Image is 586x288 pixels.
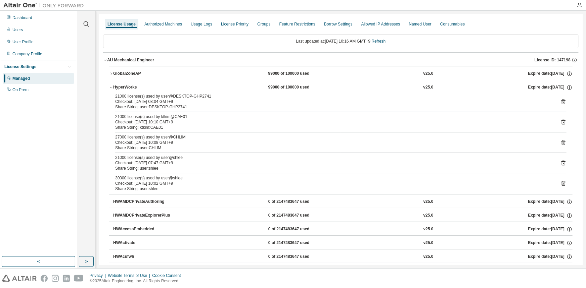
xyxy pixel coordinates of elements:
[152,273,185,278] div: Cookie Consent
[528,199,573,205] div: Expire date: [DATE]
[115,134,550,140] div: 27000 license(s) used by user@CHLIM
[279,21,315,27] div: Feature Restrictions
[191,21,212,27] div: Usage Logs
[74,275,84,282] img: youtube.svg
[535,57,571,63] span: License ID: 147198
[41,275,48,282] img: facebook.svg
[268,254,329,260] div: 0 of 2147483647 used
[108,273,152,278] div: Website Terms of Use
[221,21,249,27] div: License Priority
[107,21,136,27] div: License Usage
[113,249,573,264] button: HWAcufwh0 of 2147483647 usedv25.0Expire date:[DATE]
[115,145,550,151] div: Share String: user:CHLIM
[113,84,174,91] div: HyperWorks
[423,240,434,246] div: v25.0
[113,222,573,237] button: HWAccessEmbedded0 of 2147483647 usedv25.0Expire date:[DATE]
[12,51,42,57] div: Company Profile
[268,213,329,219] div: 0 of 2147483647 used
[528,213,573,219] div: Expire date: [DATE]
[115,94,550,99] div: 21000 license(s) used by user@DESKTOP-GHP2741
[113,213,174,219] div: HWAMDCPrivateExplorerPlus
[115,155,550,160] div: 21000 license(s) used by user@shlee
[12,39,34,45] div: User Profile
[268,84,329,91] div: 99000 of 100000 used
[113,71,174,77] div: GlobalZoneAP
[3,2,87,9] img: Altair One
[4,64,36,69] div: License Settings
[103,53,579,67] button: AU Mechanical EngineerLicense ID: 147198
[109,80,573,95] button: HyperWorks99000 of 100000 usedv25.0Expire date:[DATE]
[409,21,431,27] div: Named User
[528,71,573,77] div: Expire date: [DATE]
[115,181,550,186] div: Checkout: [DATE] 10:02 GMT+9
[268,199,329,205] div: 0 of 2147483647 used
[115,166,550,171] div: Share String: user:shlee
[12,76,30,81] div: Managed
[115,125,550,130] div: Share String: ktkim:CAE01
[440,21,465,27] div: Consumables
[268,226,329,232] div: 0 of 2147483647 used
[528,240,573,246] div: Expire date: [DATE]
[423,254,434,260] div: v25.0
[324,21,353,27] div: Borrow Settings
[12,15,32,20] div: Dashboard
[528,226,573,232] div: Expire date: [DATE]
[115,160,550,166] div: Checkout: [DATE] 07:47 GMT+9
[115,140,550,145] div: Checkout: [DATE] 10:08 GMT+9
[115,114,550,119] div: 21000 license(s) used by ktkim@CAE01
[423,84,434,91] div: v25.0
[90,278,185,284] p: © 2025 Altair Engineering, Inc. All Rights Reserved.
[113,194,573,209] button: HWAMDCPrivateAuthoring0 of 2147483647 usedv25.0Expire date:[DATE]
[113,240,174,246] div: HWActivate
[2,275,37,282] img: altair_logo.svg
[103,34,579,48] div: Last updated at: [DATE] 10:16 AM GMT+9
[528,84,573,91] div: Expire date: [DATE]
[115,175,550,181] div: 30000 license(s) used by user@shlee
[115,186,550,191] div: Share String: user:shlee
[63,275,70,282] img: linkedin.svg
[12,87,29,93] div: On Prem
[52,275,59,282] img: instagram.svg
[113,199,174,205] div: HWAMDCPrivateAuthoring
[90,273,108,278] div: Privacy
[144,21,182,27] div: Authorized Machines
[257,21,270,27] div: Groups
[268,71,329,77] div: 99000 of 100000 used
[115,119,550,125] div: Checkout: [DATE] 10:10 GMT+9
[268,240,329,246] div: 0 of 2147483647 used
[528,254,573,260] div: Expire date: [DATE]
[115,99,550,104] div: Checkout: [DATE] 08:04 GMT+9
[423,226,434,232] div: v25.0
[113,263,573,278] button: HWAcusolve0 of 2147483647 usedv25.0Expire date:[DATE]
[107,57,154,63] div: AU Mechanical Engineer
[371,39,386,44] a: Refresh
[423,199,434,205] div: v25.0
[423,71,434,77] div: v25.0
[113,254,174,260] div: HWAcufwh
[361,21,400,27] div: Allowed IP Addresses
[423,213,434,219] div: v25.0
[113,208,573,223] button: HWAMDCPrivateExplorerPlus0 of 2147483647 usedv25.0Expire date:[DATE]
[115,104,550,110] div: Share String: user:DESKTOP-GHP2741
[113,226,174,232] div: HWAccessEmbedded
[113,236,573,250] button: HWActivate0 of 2147483647 usedv25.0Expire date:[DATE]
[12,27,23,33] div: Users
[109,66,573,81] button: GlobalZoneAP99000 of 100000 usedv25.0Expire date:[DATE]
